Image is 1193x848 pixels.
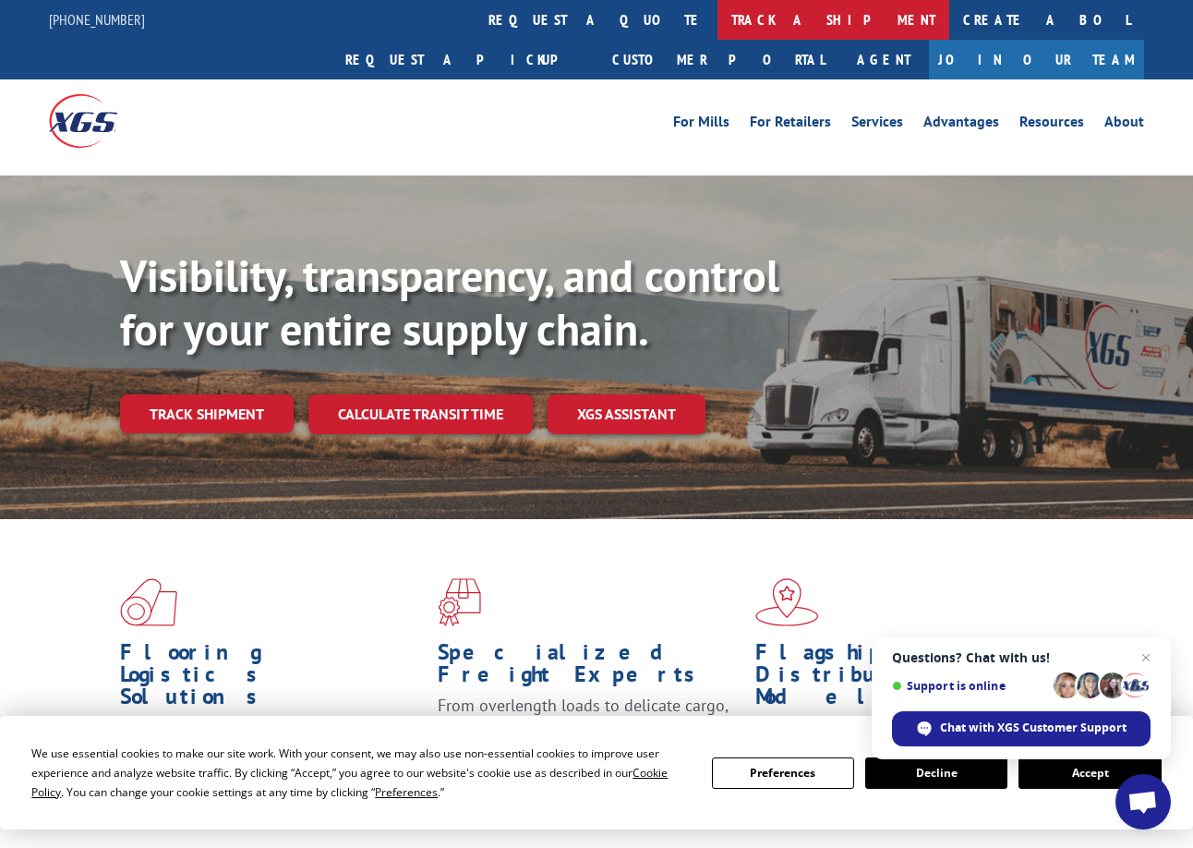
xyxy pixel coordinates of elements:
[1018,757,1161,789] button: Accept
[851,115,903,135] a: Services
[940,720,1127,736] span: Chat with XGS Customer Support
[120,247,779,357] b: Visibility, transparency, and control for your entire supply chain.
[892,650,1151,665] span: Questions? Chat with us!
[838,40,929,79] a: Agent
[892,679,1047,693] span: Support is online
[1135,647,1157,669] span: Close chat
[755,578,819,626] img: xgs-icon-flagship-distribution-model-red
[923,115,999,135] a: Advantages
[120,394,294,433] a: Track shipment
[755,641,1059,717] h1: Flagship Distribution Model
[438,695,741,777] p: From overlength loads to delicate cargo, our experienced staff knows the best way to move your fr...
[308,394,533,434] a: Calculate transit time
[331,40,598,79] a: Request a pickup
[49,10,145,29] a: [PHONE_NUMBER]
[1104,115,1144,135] a: About
[438,641,741,695] h1: Specialized Freight Experts
[929,40,1144,79] a: Join Our Team
[673,115,729,135] a: For Mills
[120,578,177,626] img: xgs-icon-total-supply-chain-intelligence-red
[31,744,689,802] div: We use essential cookies to make our site work. With your consent, we may also use non-essential ...
[375,784,438,800] span: Preferences
[438,578,481,626] img: xgs-icon-focused-on-flooring-red
[598,40,838,79] a: Customer Portal
[750,115,831,135] a: For Retailers
[120,641,424,717] h1: Flooring Logistics Solutions
[548,394,705,434] a: XGS ASSISTANT
[1115,774,1171,830] div: Open chat
[712,757,854,789] button: Preferences
[892,711,1151,746] div: Chat with XGS Customer Support
[865,757,1007,789] button: Decline
[1019,115,1084,135] a: Resources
